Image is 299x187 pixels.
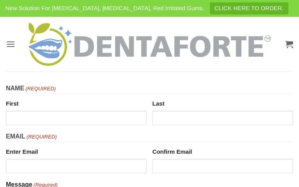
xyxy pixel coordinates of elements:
[25,85,56,93] span: (Required)
[6,97,147,108] label: First
[210,2,288,14] a: CLICK HERE TO ORDER.
[6,83,293,94] legend: Name
[285,36,293,53] a: View cart
[152,97,293,108] label: Last
[6,145,147,156] label: Enter Email
[152,145,293,156] label: Confirm Email
[26,133,57,141] span: (Required)
[29,23,271,66] img: DENTAFORTE™
[6,131,293,142] legend: Email
[6,34,15,54] a: Menu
